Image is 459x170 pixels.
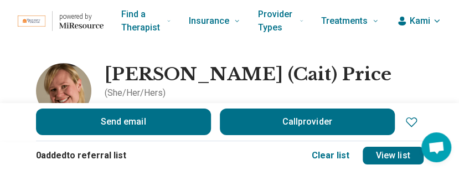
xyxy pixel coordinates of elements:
span: to referral list [66,150,126,161]
p: ( She/Her/Hers ) [105,86,166,100]
div: Open chat [421,132,451,162]
p: powered by [59,12,104,21]
span: Provider Types [258,7,295,35]
span: Find a Therapist [121,7,162,35]
button: Kami [396,14,441,28]
img: Caitlin Price, Licensed Professional Counselor (LPC) [36,63,91,119]
span: Insurance [189,13,229,29]
span: Treatments [321,13,368,29]
p: Licensed Professional Counselor (LPC) [105,102,424,115]
button: Clear list [312,149,349,162]
p: 0 added [36,149,298,162]
h1: [PERSON_NAME] (Cait) Price [105,63,391,86]
span: Kami [410,14,430,28]
button: Send email [36,109,211,135]
a: Home page [18,3,104,39]
a: View list [363,147,424,164]
button: Callprovider [220,109,395,135]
